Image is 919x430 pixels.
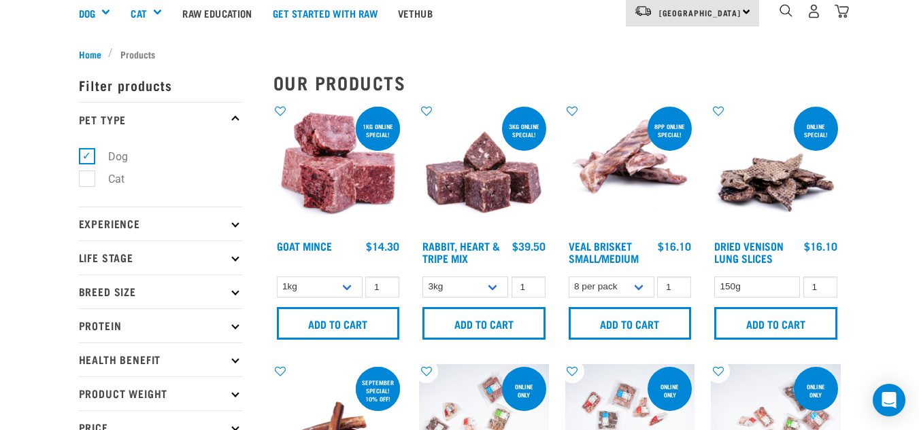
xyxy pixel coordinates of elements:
img: van-moving.png [634,5,652,17]
img: 1304 Venison Lung Slices 01 [711,104,841,234]
div: $14.30 [366,240,399,252]
a: Goat Mince [277,243,332,249]
p: Protein [79,308,242,342]
div: ONLINE SPECIAL! [794,116,838,145]
img: 1077 Wild Goat Mince 01 [273,104,403,234]
img: 1207 Veal Brisket 4pp 01 [565,104,695,234]
div: Online Only [794,376,838,405]
img: user.png [807,4,821,18]
input: Add to cart [714,307,837,340]
p: Life Stage [79,240,242,274]
img: home-icon@2x.png [835,4,849,18]
div: $16.10 [804,240,837,252]
p: Product Weight [79,376,242,410]
label: Dog [86,148,133,165]
div: 1kg online special! [356,116,400,145]
div: $39.50 [512,240,546,252]
span: [GEOGRAPHIC_DATA] [659,10,741,15]
input: 1 [365,276,399,298]
div: 8pp online special! [648,116,692,145]
div: Online Only [648,376,692,405]
label: Cat [86,171,130,187]
p: Breed Size [79,274,242,308]
p: Filter products [79,68,242,102]
input: Add to cart [422,307,546,340]
div: $16.10 [658,240,691,252]
img: home-icon-1@2x.png [780,4,792,17]
a: Dried Venison Lung Slices [714,243,784,261]
p: Health Benefit [79,342,242,376]
a: Home [79,47,109,61]
div: 3kg online special! [502,116,546,145]
nav: breadcrumbs [79,47,841,61]
div: Open Intercom Messenger [873,384,905,416]
h2: Our Products [273,72,841,93]
p: Pet Type [79,102,242,136]
a: Dog [79,5,95,21]
input: 1 [657,276,691,298]
div: September special! 10% off! [356,372,400,409]
input: 1 [512,276,546,298]
div: Online Only [502,376,546,405]
input: Add to cart [277,307,400,340]
img: 1175 Rabbit Heart Tripe Mix 01 [419,104,549,234]
a: Rabbit, Heart & Tripe Mix [422,243,500,261]
input: Add to cart [569,307,692,340]
span: Home [79,47,101,61]
input: 1 [803,276,837,298]
a: Veal Brisket Small/Medium [569,243,639,261]
p: Experience [79,207,242,240]
a: Cat [131,5,146,21]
